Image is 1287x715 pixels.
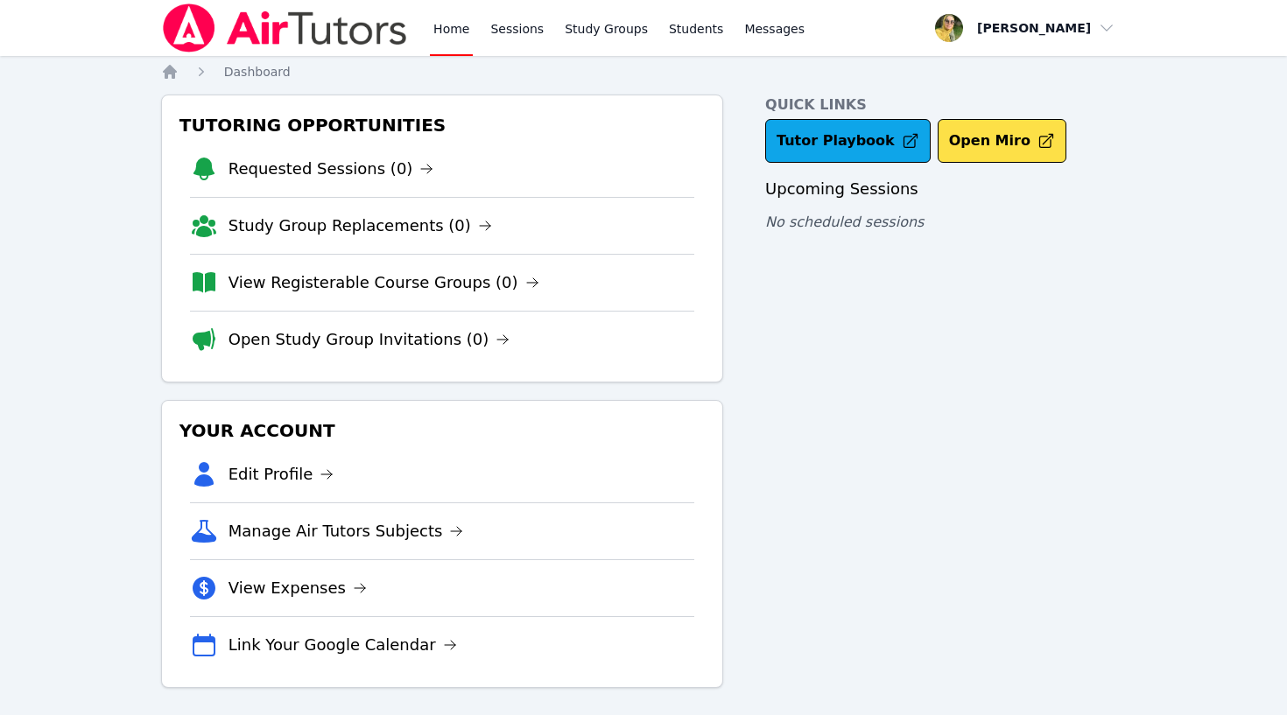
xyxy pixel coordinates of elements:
[938,119,1066,163] button: Open Miro
[229,633,457,657] a: Link Your Google Calendar
[224,63,291,81] a: Dashboard
[744,20,805,38] span: Messages
[229,270,539,295] a: View Registerable Course Groups (0)
[229,576,367,600] a: View Expenses
[765,177,1126,201] h3: Upcoming Sessions
[224,65,291,79] span: Dashboard
[765,95,1126,116] h4: Quick Links
[176,415,708,446] h3: Your Account
[161,63,1127,81] nav: Breadcrumb
[229,214,492,238] a: Study Group Replacements (0)
[229,519,464,543] a: Manage Air Tutors Subjects
[765,119,931,163] a: Tutor Playbook
[765,214,924,230] span: No scheduled sessions
[229,327,510,352] a: Open Study Group Invitations (0)
[176,109,708,141] h3: Tutoring Opportunities
[161,4,409,53] img: Air Tutors
[229,462,334,487] a: Edit Profile
[229,157,434,181] a: Requested Sessions (0)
